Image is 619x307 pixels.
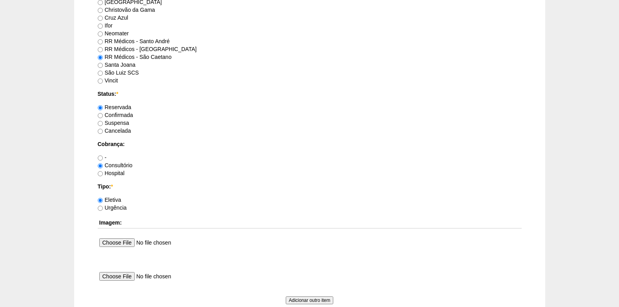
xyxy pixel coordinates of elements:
[98,217,522,228] th: Imagem:
[98,206,103,211] input: Urgência
[98,22,113,29] label: Ifor
[98,129,103,134] input: Cancelada
[98,113,103,118] input: Confirmada
[98,55,103,60] input: RR Médicos - São Caetano
[98,163,103,168] input: Consultório
[98,46,197,52] label: RR Médicos - [GEOGRAPHIC_DATA]
[98,15,128,21] label: Cruz Azul
[116,91,118,97] span: Este campo é obrigatório.
[98,90,522,98] label: Status:
[98,140,522,148] label: Cobrança:
[98,183,522,190] label: Tipo:
[98,162,133,168] label: Consultório
[98,112,133,118] label: Confirmada
[98,170,125,176] label: Hospital
[98,77,118,84] label: Vincit
[98,54,172,60] label: RR Médicos - São Caetano
[98,62,136,68] label: Santa Joana
[98,128,131,134] label: Cancelada
[98,71,103,76] input: São Luiz SCS
[98,7,155,13] label: Christovão da Gama
[98,171,103,176] input: Hospital
[111,183,113,190] span: Este campo é obrigatório.
[98,105,103,110] input: Reservada
[98,69,139,76] label: São Luiz SCS
[98,24,103,29] input: Ifor
[286,296,334,304] input: Adicionar outro item
[98,154,107,161] label: -
[98,38,170,44] label: RR Médicos - Santo André
[98,63,103,68] input: Santa Joana
[98,205,127,211] label: Urgência
[98,39,103,44] input: RR Médicos - Santo André
[98,155,103,161] input: -
[98,121,103,126] input: Suspensa
[98,16,103,21] input: Cruz Azul
[98,120,129,126] label: Suspensa
[98,31,103,37] input: Neomater
[98,79,103,84] input: Vincit
[98,8,103,13] input: Christovão da Gama
[98,198,103,203] input: Eletiva
[98,30,129,37] label: Neomater
[98,104,131,110] label: Reservada
[98,47,103,52] input: RR Médicos - [GEOGRAPHIC_DATA]
[98,197,121,203] label: Eletiva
